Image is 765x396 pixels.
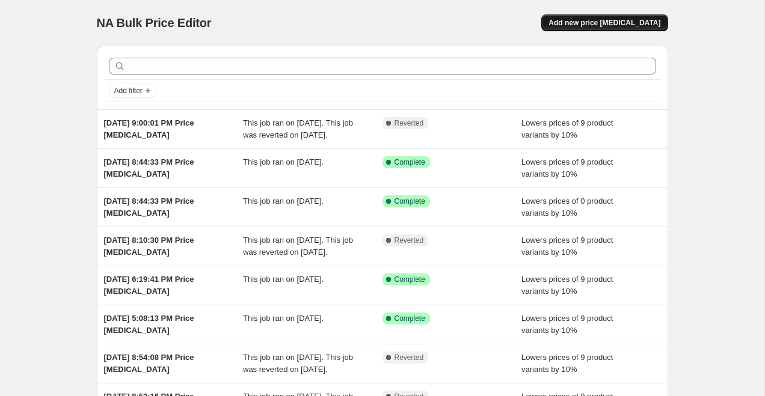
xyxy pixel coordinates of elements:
span: [DATE] 5:08:13 PM Price [MEDICAL_DATA] [104,314,194,335]
button: Add new price [MEDICAL_DATA] [541,14,668,31]
span: Lowers prices of 0 product variants by 10% [521,196,613,218]
span: [DATE] 8:44:33 PM Price [MEDICAL_DATA] [104,196,194,218]
span: Add new price [MEDICAL_DATA] [548,18,660,28]
span: Lowers prices of 9 product variants by 10% [521,118,613,139]
span: Lowers prices of 9 product variants by 10% [521,236,613,257]
span: Add filter [114,86,143,96]
span: Lowers prices of 9 product variants by 10% [521,314,613,335]
span: Reverted [395,236,424,245]
span: NA Bulk Price Editor [97,16,212,29]
span: [DATE] 6:19:41 PM Price [MEDICAL_DATA] [104,275,194,296]
span: Reverted [395,353,424,362]
span: Complete [395,196,425,206]
span: Complete [395,314,425,323]
span: This job ran on [DATE]. This job was reverted on [DATE]. [243,236,353,257]
span: This job ran on [DATE]. [243,275,324,284]
span: [DATE] 8:44:33 PM Price [MEDICAL_DATA] [104,157,194,178]
span: [DATE] 8:54:08 PM Price [MEDICAL_DATA] [104,353,194,374]
span: This job ran on [DATE]. This job was reverted on [DATE]. [243,353,353,374]
span: Complete [395,275,425,284]
span: This job ran on [DATE]. [243,157,324,166]
span: Reverted [395,118,424,128]
span: Lowers prices of 9 product variants by 10% [521,157,613,178]
span: [DATE] 9:00:01 PM Price [MEDICAL_DATA] [104,118,194,139]
span: This job ran on [DATE]. This job was reverted on [DATE]. [243,118,353,139]
button: Add filter [109,84,157,98]
span: Lowers prices of 9 product variants by 10% [521,275,613,296]
span: Lowers prices of 9 product variants by 10% [521,353,613,374]
span: This job ran on [DATE]. [243,314,324,323]
span: [DATE] 8:10:30 PM Price [MEDICAL_DATA] [104,236,194,257]
span: This job ran on [DATE]. [243,196,324,206]
span: Complete [395,157,425,167]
